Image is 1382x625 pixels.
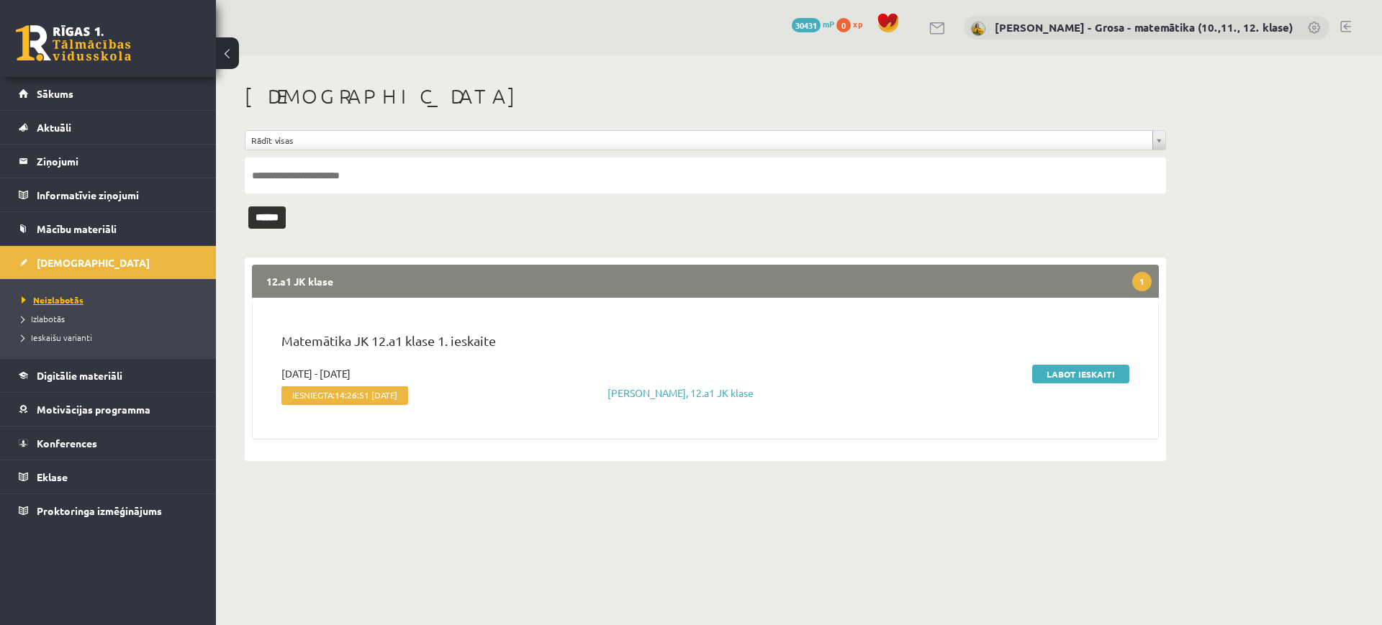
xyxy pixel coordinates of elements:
span: Proktoringa izmēģinājums [37,504,162,517]
legend: Ziņojumi [37,145,198,178]
span: [DEMOGRAPHIC_DATA] [37,256,150,269]
span: Rādīt visas [251,131,1147,150]
span: Sākums [37,87,73,100]
span: xp [853,18,862,29]
img: Laima Tukāne - Grosa - matemātika (10.,11., 12. klase) [971,22,985,36]
a: Sākums [19,77,198,110]
a: Proktoringa izmēģinājums [19,494,198,527]
a: Izlabotās [22,312,202,325]
span: Motivācijas programma [37,403,150,416]
a: [PERSON_NAME] - Grosa - matemātika (10.,11., 12. klase) [995,20,1293,35]
p: Matemātika JK 12.a1 klase 1. ieskaite [281,331,1129,357]
span: Konferences [37,437,97,450]
a: Labot ieskaiti [1032,365,1129,383]
span: Neizlabotās [22,294,83,306]
span: mP [823,18,834,29]
a: Mācību materiāli [19,212,198,245]
a: 30431 mP [792,18,834,29]
a: Neizlabotās [22,293,202,306]
a: Eklase [19,460,198,493]
h1: [DEMOGRAPHIC_DATA] [245,84,1166,109]
a: [DEMOGRAPHIC_DATA] [19,246,198,279]
span: [DATE] - [DATE] [281,366,351,381]
span: Ieskaišu varianti [22,332,92,343]
span: Izlabotās [22,313,65,324]
span: 0 [836,18,851,32]
a: Rādīt visas [245,131,1165,150]
span: 1 [1132,272,1152,291]
a: Konferences [19,426,198,460]
a: Informatīvie ziņojumi [19,178,198,211]
a: Motivācijas programma [19,393,198,426]
span: Eklase [37,470,68,483]
a: Digitālie materiāli [19,359,198,392]
span: 30431 [792,18,821,32]
span: Mācību materiāli [37,222,117,235]
a: Ziņojumi [19,145,198,178]
span: Digitālie materiāli [37,369,122,382]
a: Aktuāli [19,111,198,144]
a: [PERSON_NAME], 12.a1 JK klase [608,386,754,399]
a: 0 xp [836,18,870,29]
a: Ieskaišu varianti [22,331,202,344]
legend: Informatīvie ziņojumi [37,178,198,211]
span: 14:26:51 [DATE] [335,390,397,400]
legend: 12.a1 JK klase [252,265,1159,298]
a: Rīgas 1. Tālmācības vidusskola [16,25,131,61]
span: Aktuāli [37,121,71,134]
span: Iesniegta: [281,386,408,405]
